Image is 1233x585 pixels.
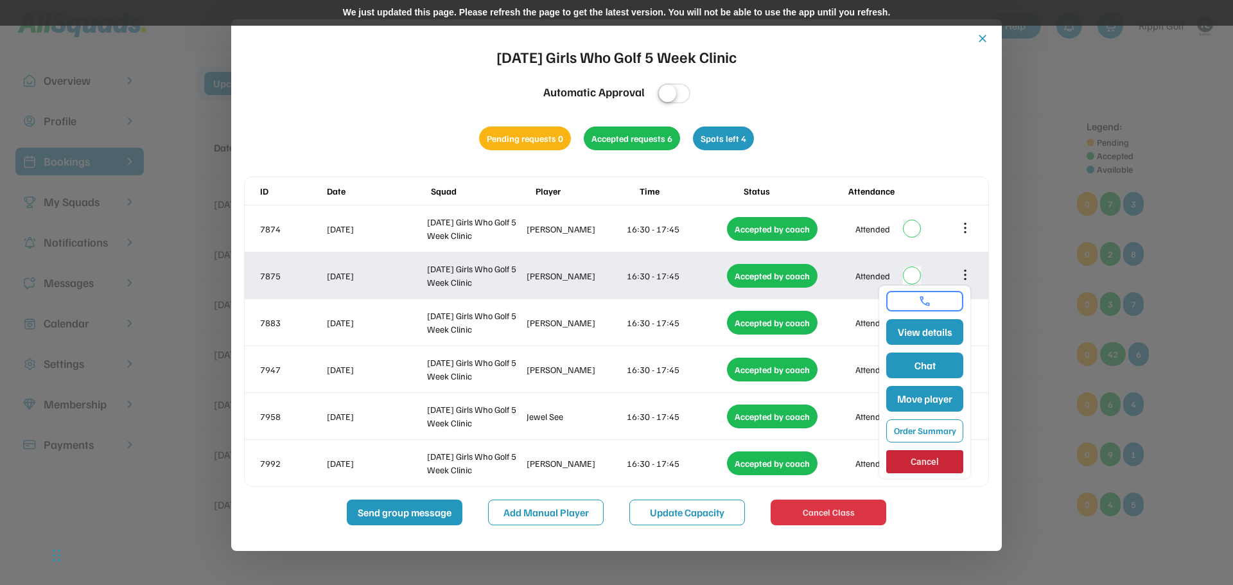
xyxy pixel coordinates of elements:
[260,316,324,329] div: 7883
[855,316,890,329] div: Attended
[527,410,624,423] div: Jewel See
[627,222,724,236] div: 16:30 - 17:45
[627,269,724,283] div: 16:30 - 17:45
[886,353,963,378] button: Chat
[327,410,424,423] div: [DATE]
[627,410,724,423] div: 16:30 - 17:45
[427,403,525,430] div: [DATE] Girls Who Golf 5 Week Clinic
[693,127,754,150] div: Spots left 4
[627,363,724,376] div: 16:30 - 17:45
[427,356,525,383] div: [DATE] Girls Who Golf 5 Week Clinic
[427,262,525,289] div: [DATE] Girls Who Golf 5 Week Clinic
[629,500,745,525] button: Update Capacity
[527,316,624,329] div: [PERSON_NAME]
[727,358,818,381] div: Accepted by coach
[527,222,624,236] div: [PERSON_NAME]
[744,184,845,198] div: Status
[627,316,724,329] div: 16:30 - 17:45
[260,410,324,423] div: 7958
[260,363,324,376] div: 7947
[327,316,424,329] div: [DATE]
[260,222,324,236] div: 7874
[260,457,324,470] div: 7992
[427,309,525,336] div: [DATE] Girls Who Golf 5 Week Clinic
[327,184,428,198] div: Date
[855,363,890,376] div: Attended
[886,319,963,345] button: View details
[640,184,741,198] div: Time
[627,457,724,470] div: 16:30 - 17:45
[496,45,737,68] div: [DATE] Girls Who Golf 5 Week Clinic
[727,451,818,475] div: Accepted by coach
[727,264,818,288] div: Accepted by coach
[886,386,963,412] button: Move player
[584,127,680,150] div: Accepted requests 6
[488,500,604,525] button: Add Manual Player
[260,184,324,198] div: ID
[855,222,890,236] div: Attended
[527,457,624,470] div: [PERSON_NAME]
[327,457,424,470] div: [DATE]
[427,215,525,242] div: [DATE] Girls Who Golf 5 Week Clinic
[886,450,963,473] button: Cancel
[527,363,624,376] div: [PERSON_NAME]
[771,500,886,525] button: Cancel Class
[855,410,890,423] div: Attended
[527,269,624,283] div: [PERSON_NAME]
[327,222,424,236] div: [DATE]
[327,363,424,376] div: [DATE]
[848,184,950,198] div: Attendance
[536,184,637,198] div: Player
[431,184,532,198] div: Squad
[855,457,890,470] div: Attended
[727,311,818,335] div: Accepted by coach
[543,83,645,101] div: Automatic Approval
[479,127,571,150] div: Pending requests 0
[427,450,525,476] div: [DATE] Girls Who Golf 5 Week Clinic
[855,269,890,283] div: Attended
[886,419,963,442] button: Order Summary
[260,269,324,283] div: 7875
[327,269,424,283] div: [DATE]
[727,217,818,241] div: Accepted by coach
[976,32,989,45] button: close
[727,405,818,428] div: Accepted by coach
[347,500,462,525] button: Send group message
